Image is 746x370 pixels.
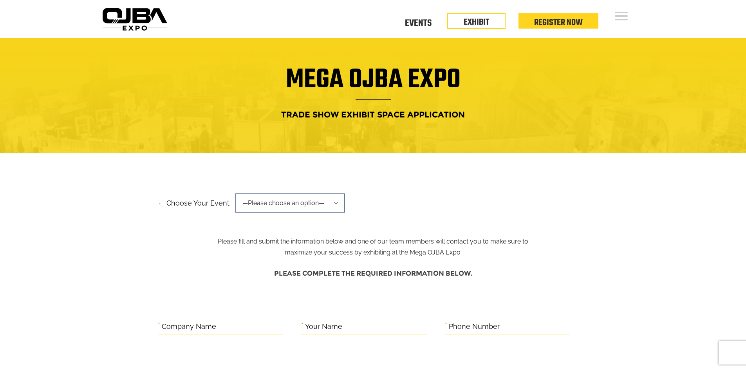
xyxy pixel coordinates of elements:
p: Please fill and submit the information below and one of our team members will contact you to make... [211,197,535,258]
h4: Please complete the required information below. [158,266,589,281]
label: Phone Number [449,321,500,333]
a: EXHIBIT [464,16,489,29]
a: Register Now [534,16,583,29]
label: Choose your event [162,192,229,209]
h1: Mega OJBA Expo [105,69,641,100]
label: Company Name [162,321,216,333]
span: —Please choose an option— [235,193,345,213]
label: Your Name [305,321,342,333]
h4: Trade Show Exhibit Space Application [105,107,641,122]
